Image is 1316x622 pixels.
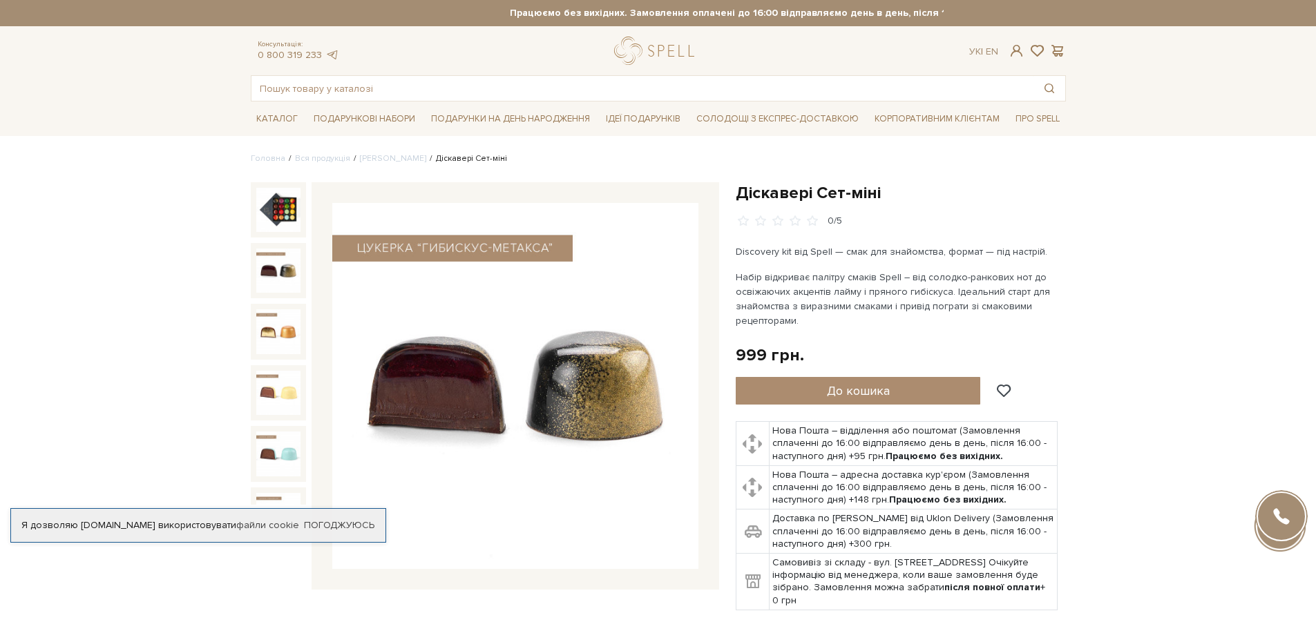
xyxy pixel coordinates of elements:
div: Я дозволяю [DOMAIN_NAME] використовувати [11,519,385,532]
a: En [986,46,998,57]
span: До кошика [827,383,890,398]
h1: Діскавері Сет-міні [736,182,1066,204]
div: 999 грн. [736,344,804,366]
a: [PERSON_NAME] [360,153,426,164]
p: Discovery kit від Spell — смак для знайомства, формат — під настрій. [736,244,1060,259]
img: Діскавері Сет-міні [256,493,301,537]
img: Діскавері Сет-міні [256,309,301,353]
li: Діскавері Сет-міні [426,153,507,165]
div: 0/5 [828,215,842,228]
img: Діскавері Сет-міні [256,431,301,476]
a: файли cookie [236,519,299,531]
p: Набір відкриває палітру смаків Spell – від солодко-ранкових нот до освіжаючих акцентів лайму і пр... [736,270,1060,328]
td: Нова Пошта – відділення або поштомат (Замовлення сплаченні до 16:00 відправляємо день в день, піс... [770,422,1058,466]
img: Діскавері Сет-міні [256,188,301,232]
b: після повної оплати [944,581,1040,593]
button: Пошук товару у каталозі [1033,76,1065,101]
a: Вся продукція [295,153,350,164]
td: Нова Пошта – адресна доставка кур'єром (Замовлення сплаченні до 16:00 відправляємо день в день, п... [770,465,1058,509]
b: Працюємо без вихідних. [889,494,1007,505]
img: Діскавері Сет-міні [256,371,301,415]
div: Ук [969,46,998,58]
b: Працюємо без вихідних. [886,450,1003,462]
span: Подарунки на День народження [426,108,595,130]
span: Консультація: [258,40,339,49]
a: Погоджуюсь [304,519,374,532]
span: Про Spell [1010,108,1065,130]
td: Доставка по [PERSON_NAME] від Uklon Delivery (Замовлення сплаченні до 16:00 відправляємо день в д... [770,509,1058,554]
img: Діскавері Сет-міні [332,203,698,569]
strong: Працюємо без вихідних. Замовлення оплачені до 16:00 відправляємо день в день, після 16:00 - насту... [373,7,1188,19]
input: Пошук товару у каталозі [251,76,1033,101]
span: Каталог [251,108,303,130]
a: telegram [325,49,339,61]
td: Самовивіз зі складу - вул. [STREET_ADDRESS] Очікуйте інформацію від менеджера, коли ваше замовлен... [770,554,1058,610]
a: 0 800 319 233 [258,49,322,61]
button: До кошика [736,377,981,405]
a: logo [614,37,700,65]
a: Корпоративним клієнтам [869,107,1005,130]
span: Ідеї подарунків [600,108,686,130]
a: Головна [251,153,285,164]
img: Діскавері Сет-міні [256,249,301,293]
span: | [981,46,983,57]
span: Подарункові набори [308,108,421,130]
a: Солодощі з експрес-доставкою [691,107,864,130]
